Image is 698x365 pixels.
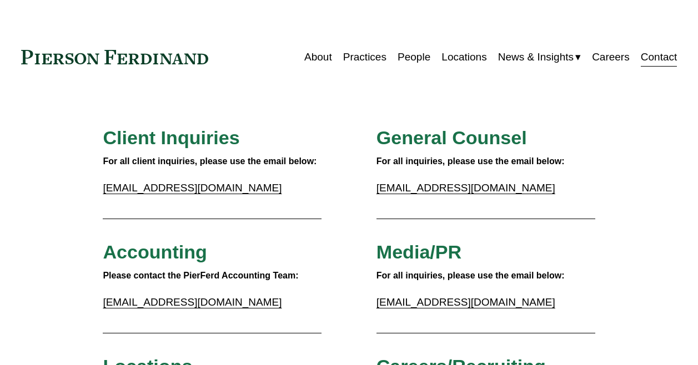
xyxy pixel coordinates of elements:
a: Practices [343,47,386,68]
a: folder dropdown [498,47,581,68]
strong: For all inquiries, please use the email below: [376,156,565,166]
strong: For all inquiries, please use the email below: [376,271,565,280]
strong: Please contact the PierFerd Accounting Team: [103,271,298,280]
span: Client Inquiries [103,127,239,148]
span: Media/PR [376,241,461,262]
a: [EMAIL_ADDRESS][DOMAIN_NAME] [103,296,282,308]
a: [EMAIL_ADDRESS][DOMAIN_NAME] [376,182,555,194]
a: About [304,47,332,68]
span: Accounting [103,241,207,262]
a: Contact [641,47,677,68]
strong: For all client inquiries, please use the email below: [103,156,317,166]
a: People [398,47,430,68]
a: [EMAIL_ADDRESS][DOMAIN_NAME] [103,182,282,194]
a: Locations [441,47,486,68]
span: News & Insights [498,48,574,67]
a: Careers [592,47,630,68]
a: [EMAIL_ADDRESS][DOMAIN_NAME] [376,296,555,308]
span: General Counsel [376,127,527,148]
